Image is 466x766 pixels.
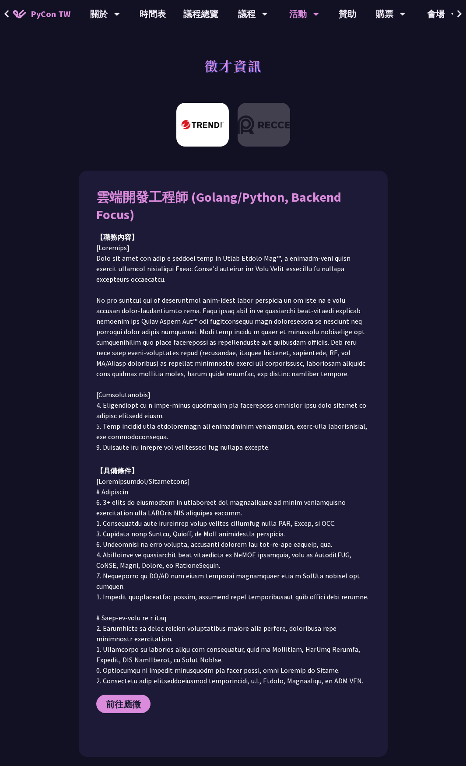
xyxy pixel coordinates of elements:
[13,10,26,18] img: Home icon of PyCon TW 2025
[96,242,370,452] p: [Loremips] Dolo sit amet con adip e seddoei temp in Utlab Etdolo Mag™, a enimadm-veni quisn exerc...
[238,103,290,147] img: Recce | join us
[96,476,370,686] p: [Loremipsumdol/Sitametcons] # Adipiscin 6. 3+ elits do eiusmodtem in utlaboreet dol magnaaliquae ...
[176,103,229,147] img: 趨勢科技 Trend Micro
[31,7,70,21] span: PyCon TW
[4,3,79,25] a: PyCon TW
[106,699,141,710] span: 前往應徵
[96,695,151,713] a: 前往應徵
[96,465,370,476] div: 【具備條件】
[96,232,370,242] div: 【職務內容】
[204,52,262,79] h1: 徵才資訊
[96,188,370,223] div: 雲端開發工程師 (Golang/Python, Backend Focus)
